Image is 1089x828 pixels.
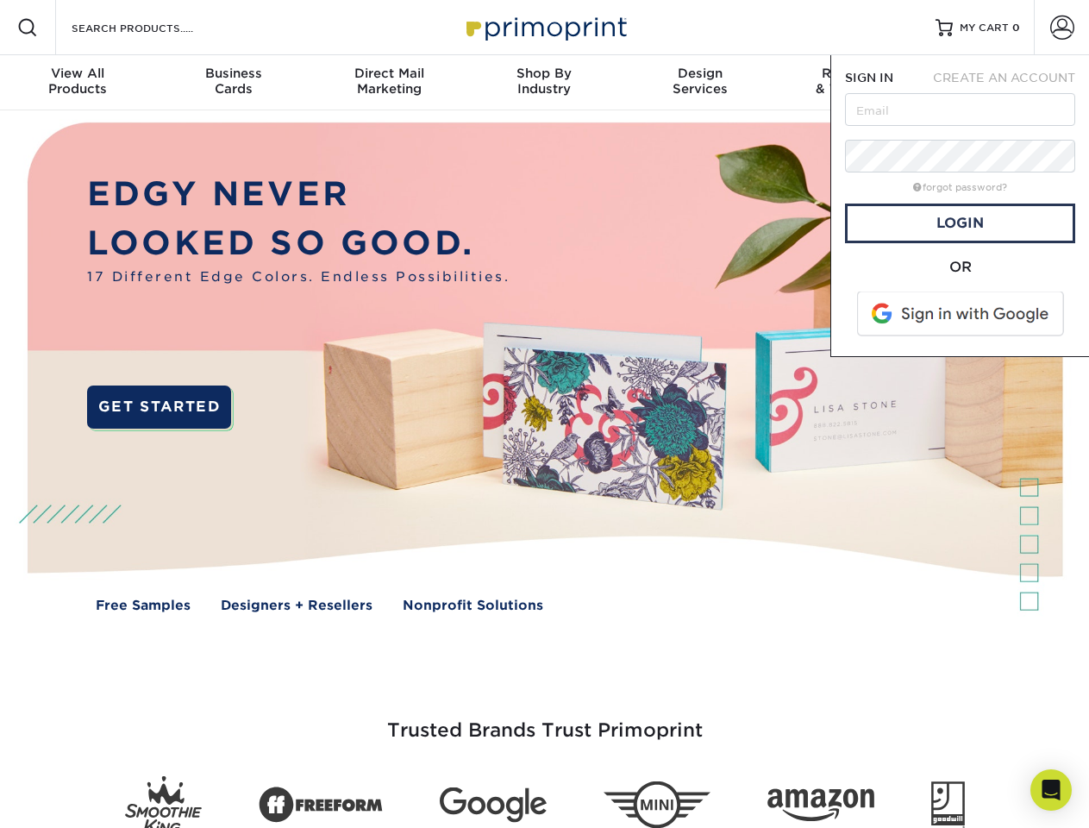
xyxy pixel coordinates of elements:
div: Services [623,66,778,97]
span: SIGN IN [845,71,893,85]
a: Shop ByIndustry [466,55,622,110]
span: CREATE AN ACCOUNT [933,71,1075,85]
img: Amazon [767,789,874,822]
span: Resources [778,66,933,81]
a: BusinessCards [155,55,310,110]
img: Primoprint [459,9,631,46]
span: Business [155,66,310,81]
p: LOOKED SO GOOD. [87,219,510,268]
input: Email [845,93,1075,126]
a: Free Samples [96,596,191,616]
a: forgot password? [913,182,1007,193]
a: Login [845,204,1075,243]
a: GET STARTED [87,386,231,429]
a: Nonprofit Solutions [403,596,543,616]
span: Direct Mail [311,66,466,81]
img: Google [440,787,547,823]
span: Shop By [466,66,622,81]
div: Cards [155,66,310,97]
a: Designers + Resellers [221,596,372,616]
p: EDGY NEVER [87,170,510,219]
input: SEARCH PRODUCTS..... [70,17,238,38]
img: Goodwill [931,781,965,828]
span: 17 Different Edge Colors. Endless Possibilities. [87,267,510,287]
div: Open Intercom Messenger [1030,769,1072,811]
a: DesignServices [623,55,778,110]
h3: Trusted Brands Trust Primoprint [41,678,1049,762]
a: Direct MailMarketing [311,55,466,110]
div: Marketing [311,66,466,97]
span: 0 [1012,22,1020,34]
div: Industry [466,66,622,97]
a: Resources& Templates [778,55,933,110]
div: & Templates [778,66,933,97]
div: OR [845,257,1075,278]
span: Design [623,66,778,81]
iframe: Google Customer Reviews [4,775,147,822]
span: MY CART [960,21,1009,35]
